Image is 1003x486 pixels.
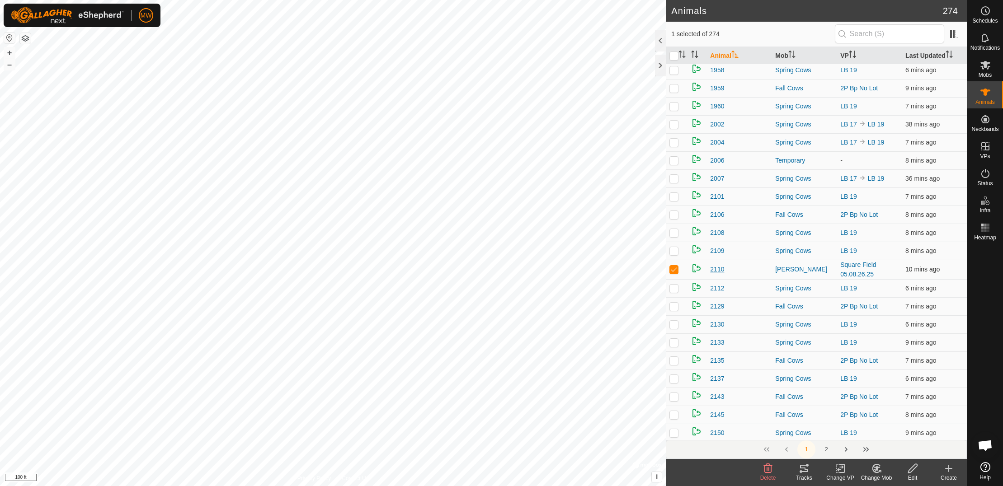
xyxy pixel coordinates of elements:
span: 2150 [710,428,724,438]
span: Infra [979,208,990,213]
th: Last Updated [902,47,967,65]
span: 1960 [710,102,724,111]
th: Mob [772,47,837,65]
img: returning on [691,172,702,182]
img: returning on [691,63,702,74]
img: returning on [691,117,702,128]
span: 2129 [710,302,724,311]
button: 2 [817,440,835,458]
span: Schedules [972,18,998,23]
span: 2112 [710,284,724,293]
div: Change Mob [858,474,895,482]
div: Fall Cows [775,392,833,402]
a: LB 19 [840,429,857,436]
span: 27 Aug 2025 at 8:04 am [905,121,940,128]
a: 2P Bp No Lot [840,211,878,218]
span: Status [977,181,993,186]
app-display-virtual-paddock-transition: - [840,157,843,164]
a: LB 19 [840,285,857,292]
span: 27 Aug 2025 at 8:33 am [905,266,940,273]
img: returning on [691,354,702,364]
span: Help [979,475,991,480]
img: returning on [691,81,702,92]
div: Fall Cows [775,84,833,93]
div: Spring Cows [775,338,833,347]
div: Spring Cows [775,192,833,201]
span: 2007 [710,174,724,183]
img: to [859,138,866,145]
div: Spring Cows [775,120,833,129]
button: Reset Map [4,33,15,43]
span: 27 Aug 2025 at 8:35 am [905,303,936,310]
img: returning on [691,208,702,219]
div: Fall Cows [775,410,833,420]
span: Delete [760,475,776,481]
span: 2130 [710,320,724,329]
a: LB 19 [840,339,857,346]
img: returning on [691,281,702,292]
img: returning on [691,318,702,328]
span: Mobs [979,72,992,78]
div: Spring Cows [775,428,833,438]
p-sorticon: Activate to sort [788,52,796,59]
span: 2135 [710,356,724,365]
span: 27 Aug 2025 at 8:34 am [905,211,936,218]
span: 2109 [710,246,724,256]
button: i [652,472,662,482]
button: 1 [797,440,815,458]
span: 2137 [710,374,724,383]
span: VPs [980,154,990,159]
span: 2145 [710,410,724,420]
div: Spring Cows [775,65,833,75]
span: 27 Aug 2025 at 8:36 am [905,66,936,74]
a: LB 17 [840,121,857,128]
a: Privacy Policy [297,474,331,482]
a: LB 19 [868,121,885,128]
div: Spring Cows [775,246,833,256]
a: LB 17 [840,139,857,146]
img: returning on [691,426,702,437]
button: + [4,47,15,58]
img: to [859,120,866,127]
div: Spring Cows [775,374,833,383]
span: 2108 [710,228,724,238]
a: 2P Bp No Lot [840,303,878,310]
span: 1 selected of 274 [671,29,834,39]
span: 27 Aug 2025 at 8:35 am [905,357,936,364]
a: LB 17 [840,175,857,182]
div: Fall Cows [775,356,833,365]
span: 27 Aug 2025 at 8:35 am [905,157,936,164]
img: returning on [691,372,702,383]
div: Edit [895,474,931,482]
img: returning on [691,336,702,346]
span: 2133 [710,338,724,347]
div: [PERSON_NAME] [775,265,833,274]
button: Next Page [837,440,855,458]
img: returning on [691,99,702,110]
a: Open chat [972,432,999,459]
span: 27 Aug 2025 at 8:06 am [905,175,940,182]
div: Spring Cows [775,284,833,293]
th: Animal [706,47,772,65]
span: Notifications [970,45,1000,51]
span: 2101 [710,192,724,201]
img: to [859,174,866,182]
span: 27 Aug 2025 at 8:35 am [905,411,936,418]
p-sorticon: Activate to sort [691,52,698,59]
th: VP [837,47,902,65]
button: – [4,59,15,70]
a: LB 19 [840,193,857,200]
img: returning on [691,263,702,274]
span: MW [141,11,152,20]
span: 274 [943,4,958,18]
p-sorticon: Activate to sort [849,52,856,59]
span: 2002 [710,120,724,129]
div: Fall Cows [775,302,833,311]
a: 2P Bp No Lot [840,393,878,400]
span: 27 Aug 2025 at 8:35 am [905,193,936,200]
a: LB 19 [868,139,885,146]
a: LB 19 [840,66,857,74]
a: LB 19 [840,103,857,110]
a: LB 19 [840,229,857,236]
span: 2006 [710,156,724,165]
